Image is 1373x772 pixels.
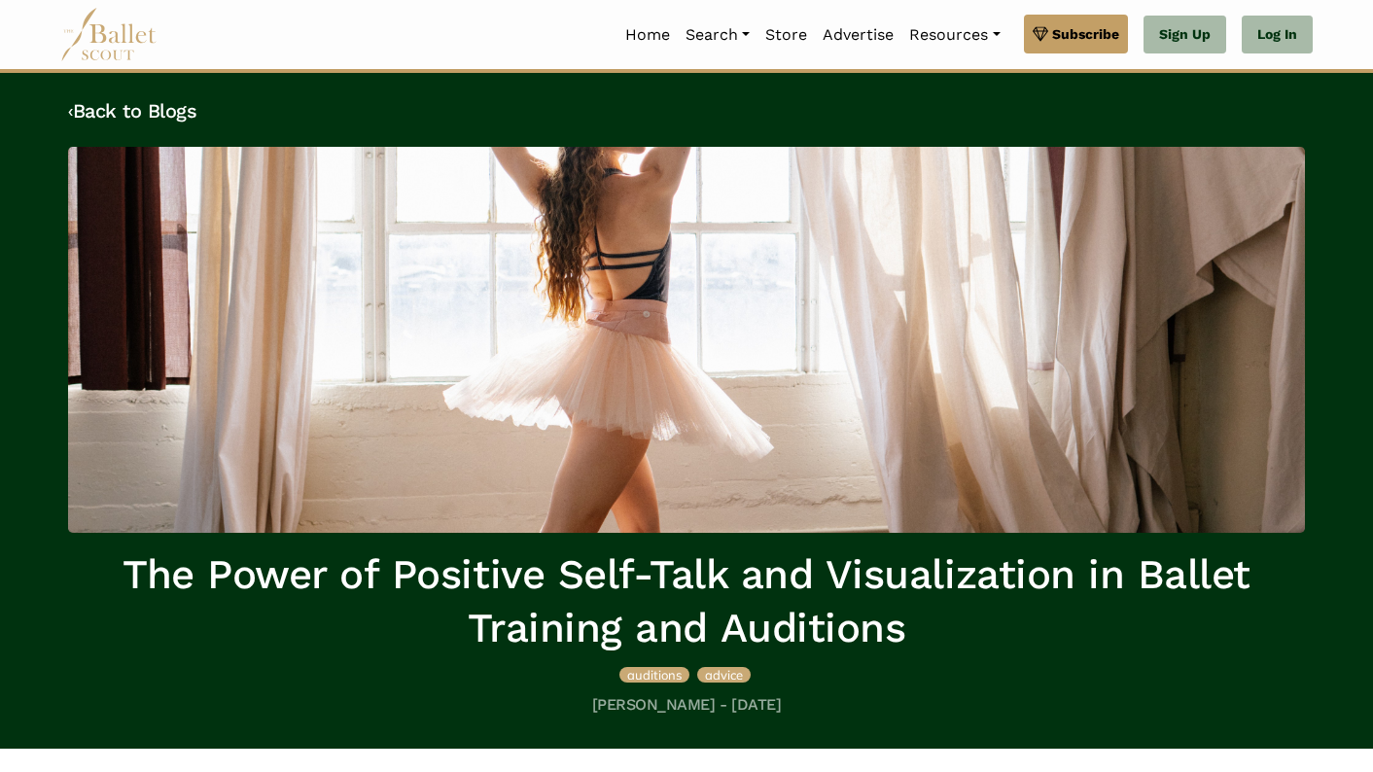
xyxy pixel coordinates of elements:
h1: The Power of Positive Self-Talk and Visualization in Ballet Training and Auditions [68,548,1305,654]
span: advice [705,667,743,683]
span: Subscribe [1052,23,1119,45]
a: ‹Back to Blogs [68,99,196,123]
a: Resources [901,15,1007,55]
h5: [PERSON_NAME] - [DATE] [68,695,1305,716]
code: ‹ [68,98,73,123]
a: Home [617,15,678,55]
a: advice [697,664,751,684]
span: auditions [627,667,682,683]
a: Log In [1242,16,1313,54]
img: gem.svg [1033,23,1048,45]
a: Advertise [815,15,901,55]
img: header_image.img [68,147,1305,533]
a: Subscribe [1024,15,1128,53]
a: Sign Up [1144,16,1226,54]
a: Store [757,15,815,55]
a: Search [678,15,757,55]
a: auditions [619,664,693,684]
